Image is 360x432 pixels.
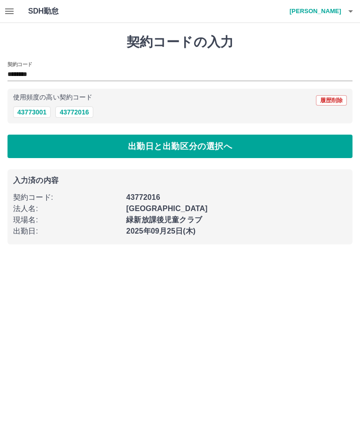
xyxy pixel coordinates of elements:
[13,192,120,203] p: 契約コード :
[126,193,160,201] b: 43772016
[126,227,195,235] b: 2025年09月25日(木)
[7,34,352,50] h1: 契約コードの入力
[7,135,352,158] button: 出勤日と出勤区分の選択へ
[126,205,208,212] b: [GEOGRAPHIC_DATA]
[13,94,92,101] p: 使用頻度の高い契約コード
[126,216,202,224] b: 緑新放課後児童クラブ
[316,95,347,106] button: 履歴削除
[13,203,120,214] p: 法人名 :
[55,106,93,118] button: 43772016
[13,177,347,184] p: 入力済の内容
[13,106,51,118] button: 43773001
[13,226,120,237] p: 出勤日 :
[7,61,32,68] h2: 契約コード
[13,214,120,226] p: 現場名 :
